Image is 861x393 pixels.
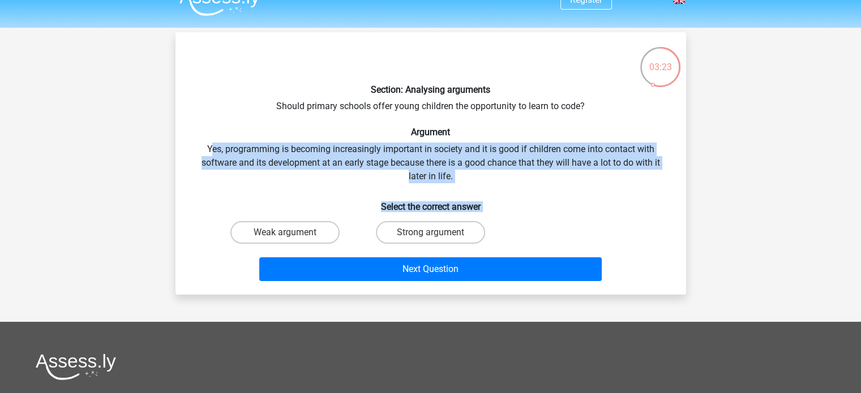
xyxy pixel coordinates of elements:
[194,127,668,137] h6: Argument
[36,353,116,380] img: Assessly logo
[194,192,668,212] h6: Select the correct answer
[639,46,682,74] div: 03:23
[230,221,340,244] label: Weak argument
[259,257,602,281] button: Next Question
[376,221,485,244] label: Strong argument
[194,84,668,95] h6: Section: Analysing arguments
[180,41,682,286] div: Should primary schools offer young children the opportunity to learn to code? Yes, programming is...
